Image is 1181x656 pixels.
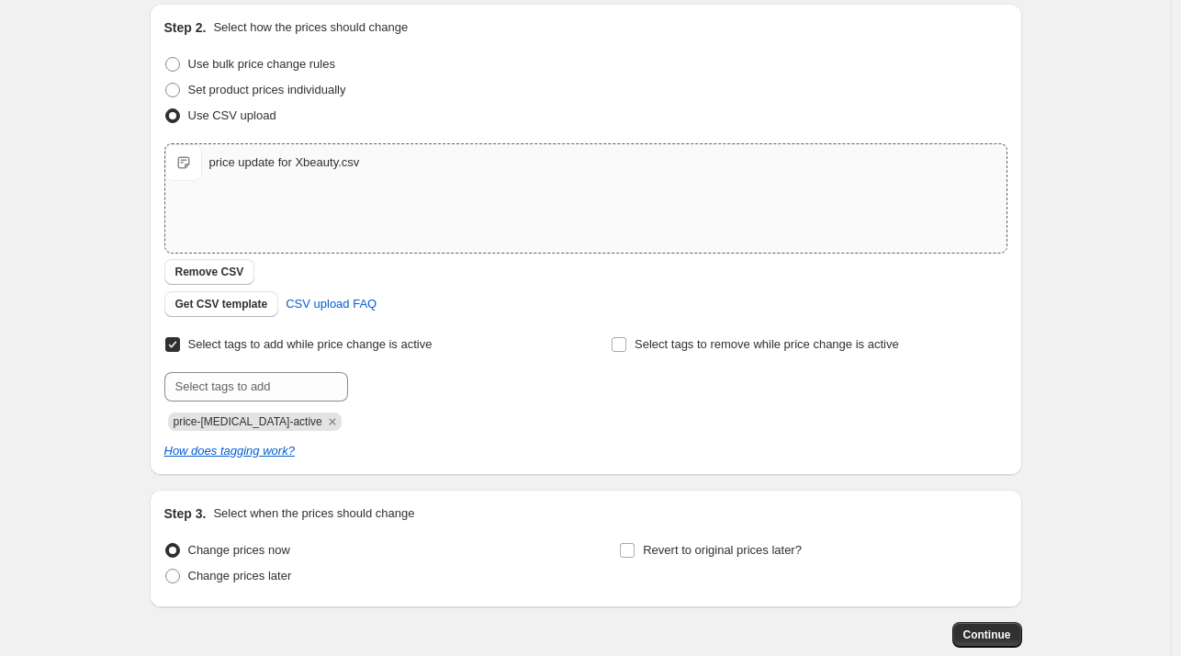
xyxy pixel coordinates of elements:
[174,415,322,428] span: price-change-job-active
[635,337,899,351] span: Select tags to remove while price change is active
[209,153,360,172] div: price update for Xbeauty.csv
[286,295,377,313] span: CSV upload FAQ
[275,289,388,319] a: CSV upload FAQ
[188,569,292,582] span: Change prices later
[213,18,408,37] p: Select how the prices should change
[164,504,207,523] h2: Step 3.
[188,83,346,96] span: Set product prices individually
[188,57,335,71] span: Use bulk price change rules
[188,108,276,122] span: Use CSV upload
[164,372,348,402] input: Select tags to add
[188,543,290,557] span: Change prices now
[643,543,802,557] span: Revert to original prices later?
[164,291,279,317] button: Get CSV template
[963,628,1011,642] span: Continue
[188,337,433,351] span: Select tags to add while price change is active
[164,444,295,458] a: How does tagging work?
[164,259,255,285] button: Remove CSV
[164,18,207,37] h2: Step 2.
[175,265,244,279] span: Remove CSV
[952,622,1022,648] button: Continue
[324,413,341,430] button: Remove price-change-job-active
[213,504,414,523] p: Select when the prices should change
[175,297,268,311] span: Get CSV template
